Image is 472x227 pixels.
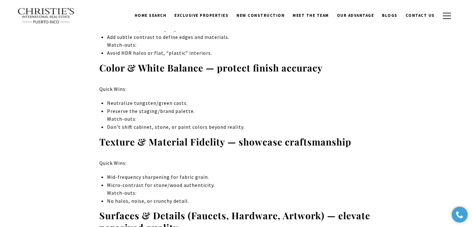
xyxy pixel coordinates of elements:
a: Home Search [131,10,171,21]
img: Christie's International Real Estate text transparent background [17,8,75,24]
p: Don’t shift cabinet, stone, or paint colors beyond reality. [107,123,373,131]
span: Contact Us [406,13,435,18]
p: No halos, noise, or crunchy detail. [107,197,373,205]
p: Add subtle contrast to define edges and materials. Watch-outs: [107,33,373,49]
button: button [439,7,455,25]
p: Quick Wins: [99,159,373,167]
a: Meet the Team [289,10,333,21]
a: New Construction [232,10,289,21]
p: Neutralize tungsten/green casts. [107,99,373,107]
p: Micro-contrast for stone/wood authenticity. Watch-outs: [107,181,373,197]
a: Blogs [378,10,402,21]
span: Blogs [382,13,398,18]
strong: Color & White Balance — protect finish accuracy [99,62,323,74]
a: Our Advantage [333,10,378,21]
span: Our Advantage [337,13,374,18]
span: Exclusive Properties [174,13,228,18]
p: Avoid HDR halos or flat, “plastic” interiors. [107,49,373,57]
p: Preserve the staging/brand palette. Watch-outs: [107,107,373,123]
a: Exclusive Properties [170,10,232,21]
strong: Texture & Material Fidelity — showcase craftsmanship [99,136,351,148]
span: New Construction [236,13,285,18]
p: Mid-frequency sharpening for fabric grain. [107,173,373,181]
p: Quick Wins: [99,85,373,93]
